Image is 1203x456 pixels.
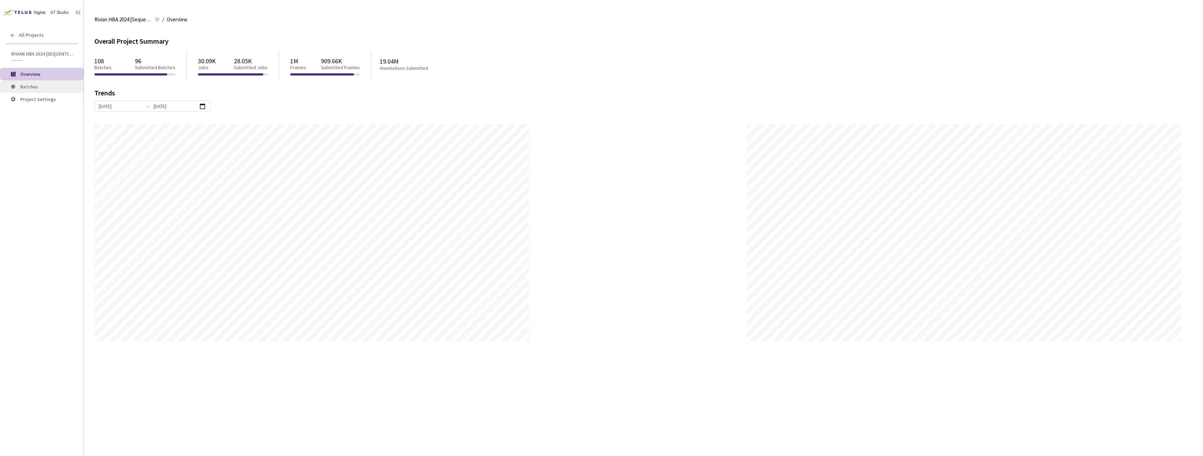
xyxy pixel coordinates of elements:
span: Overview [167,15,187,24]
p: 19.04M [380,58,455,65]
p: Frames [290,65,306,71]
p: Submitted Frames [321,65,360,71]
p: Jobs [198,65,216,71]
p: Submitted Batches [135,65,175,71]
input: End date [154,102,197,110]
span: Batches [20,84,38,90]
li: / [162,15,164,24]
p: 96 [135,57,175,65]
p: Batches [94,65,112,71]
span: to [145,103,151,109]
p: 108 [94,57,112,65]
input: Start date [99,102,142,110]
div: GT Studio [50,9,69,16]
p: 28.05K [234,57,268,65]
p: Annotations Submitted [380,65,455,71]
span: Rivian HBA 2024 [Sequential] [11,51,74,57]
p: Submitted Jobs [234,65,268,71]
div: Overall Project Summary [94,36,1193,46]
p: 1M [290,57,306,65]
p: 30.09K [198,57,216,65]
div: Trends [94,89,1183,101]
span: Project Settings [20,96,56,102]
span: Rivian HBA 2024 [Sequential] [94,15,151,24]
span: swap-right [145,103,151,109]
span: Overview [20,71,40,77]
span: All Projects [19,32,44,38]
p: 909.66K [321,57,360,65]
